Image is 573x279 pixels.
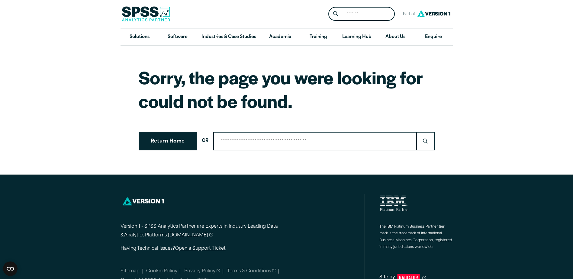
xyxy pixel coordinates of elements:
[146,269,177,274] a: Cookie Policy
[337,28,376,46] a: Learning Hub
[261,28,299,46] a: Academia
[121,28,453,46] nav: Desktop version of site main menu
[213,132,417,150] input: Search
[330,8,341,20] button: Search magnifying glass icon
[121,223,302,240] p: Version 1 - SPSS Analytics Partner are Experts in Industry Leading Data & Analytics Platforms.
[175,246,226,251] a: Open a Support Ticket
[299,28,337,46] a: Training
[168,231,213,240] a: [DOMAIN_NAME]
[184,268,221,275] a: Privacy Policy
[121,245,302,253] p: Having Technical Issues?
[379,224,453,251] p: The IBM Platinum Business Partner tier mark is the trademark of International Business Machines C...
[159,28,197,46] a: Software
[202,137,208,146] span: OR
[414,28,452,46] a: Enquire
[227,268,276,275] a: Terms & Conditions
[416,8,452,19] img: Version1 Logo
[121,269,140,274] a: Sitemap
[121,28,159,46] a: Solutions
[400,10,416,19] span: Part of
[376,28,414,46] a: About Us
[139,66,435,112] h1: Sorry, the page you were looking for could not be found.
[139,132,197,150] a: Return Home
[3,261,18,276] button: Open CMP widget
[328,7,395,21] form: Site Header Search Form
[333,11,338,16] svg: Search magnifying glass icon
[122,6,170,21] img: SPSS Analytics Partner
[197,28,261,46] a: Industries & Case Studies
